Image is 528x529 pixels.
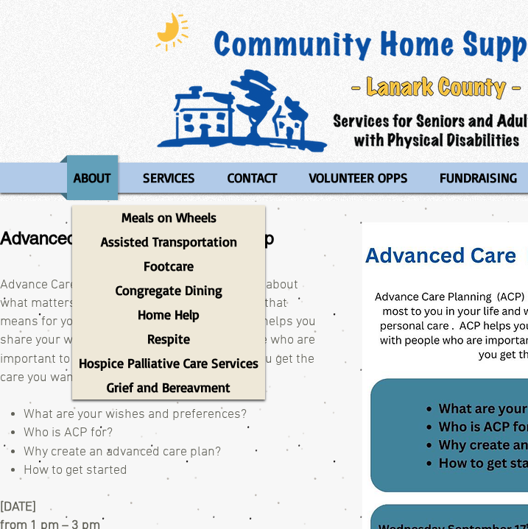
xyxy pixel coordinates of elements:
[24,463,127,478] span: How to get started ​
[433,155,524,200] p: FUNDRAISING
[72,327,265,351] a: Respite
[141,327,197,351] p: Respite
[72,205,265,230] a: Meals on Wheels
[94,230,244,254] p: Assisted Transportation
[72,278,265,302] a: Congregate Dining
[24,407,247,422] span: What are your wishes and preferences?
[136,155,202,200] p: SERVICES
[72,230,265,254] a: Assisted Transportation
[109,278,229,302] p: Congregate Dining
[213,155,292,200] a: CONTACT
[129,155,209,200] a: SERVICES
[72,351,265,375] a: Hospice Palliative Care Services
[295,155,422,200] a: VOLUNTEER OPPS
[72,254,265,278] a: Footcare
[67,155,117,200] p: ABOUT
[131,302,206,327] p: Home Help
[115,205,223,230] p: Meals on Wheels
[100,375,237,400] p: Grief and Bereavment
[24,444,221,460] span: Why create an advanced care plan?
[221,155,284,200] p: CONTACT
[72,302,265,327] a: Home Help
[303,155,415,200] p: VOLUNTEER OPPS
[72,375,265,400] a: Grief and Bereavment
[137,254,200,278] p: Footcare
[60,155,125,200] a: ABOUT
[24,425,113,441] span: Who is ACP for?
